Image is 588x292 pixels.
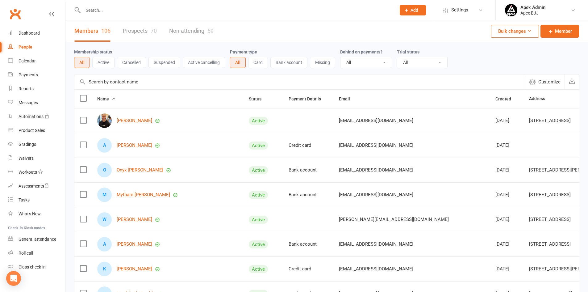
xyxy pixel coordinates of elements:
[19,72,38,77] div: Payments
[411,8,418,13] span: Add
[491,25,539,38] button: Bulk changes
[289,242,328,247] div: Bank account
[19,31,40,36] div: Dashboard
[101,28,111,34] div: 106
[8,96,65,110] a: Messages
[249,96,268,101] span: Status
[339,189,413,201] span: [EMAIL_ADDRESS][DOMAIN_NAME]
[19,58,36,63] div: Calendar
[19,44,32,49] div: People
[8,26,65,40] a: Dashboard
[19,128,45,133] div: Product Sales
[495,242,518,247] div: [DATE]
[249,95,268,103] button: Status
[495,118,518,123] div: [DATE]
[74,74,525,89] input: Search by contact name
[495,96,518,101] span: Created
[8,246,65,260] a: Roll call
[289,143,328,148] div: Credit card
[540,25,579,38] a: Member
[495,266,518,272] div: [DATE]
[81,6,392,15] input: Search...
[249,166,268,174] div: Active
[230,49,257,54] label: Payment type
[97,212,112,227] div: Wahid
[249,265,268,273] div: Active
[538,78,561,86] span: Customize
[8,179,65,193] a: Assessments
[117,266,152,272] a: [PERSON_NAME]
[151,28,157,34] div: 70
[8,68,65,82] a: Payments
[74,49,112,54] label: Membership status
[520,5,545,10] div: Apex Admin
[19,100,38,105] div: Messages
[117,143,152,148] a: [PERSON_NAME]
[339,164,413,176] span: [EMAIL_ADDRESS][DOMAIN_NAME]
[8,138,65,151] a: Gradings
[19,211,41,216] div: What's New
[555,28,572,35] span: Member
[97,95,116,103] button: Name
[74,20,111,42] a: Members106
[97,188,112,202] div: Mytham
[8,54,65,68] a: Calendar
[19,156,34,161] div: Waivers
[340,49,382,54] label: Behind on payments?
[123,20,157,42] a: Prospects70
[169,20,214,42] a: Non-attending59
[8,40,65,54] a: People
[400,5,426,15] button: Add
[8,260,65,274] a: Class kiosk mode
[183,57,225,68] button: Active cancelling
[249,240,268,248] div: Active
[8,193,65,207] a: Tasks
[451,3,468,17] span: Settings
[19,237,56,242] div: General attendance
[74,57,90,68] button: All
[8,232,65,246] a: General attendance kiosk mode
[289,266,328,272] div: Credit card
[249,142,268,150] div: Active
[248,57,268,68] button: Card
[289,167,328,173] div: Bank account
[339,263,413,275] span: [EMAIL_ADDRESS][DOMAIN_NAME]
[7,6,23,22] a: Clubworx
[97,237,112,252] div: Abid
[6,271,21,286] div: Open Intercom Messenger
[97,138,112,153] div: Abid
[230,57,246,68] button: All
[97,262,112,276] div: Kareem
[19,264,46,269] div: Class check-in
[495,192,518,197] div: [DATE]
[495,95,518,103] button: Created
[8,124,65,138] a: Product Sales
[117,167,163,173] a: Onyx [PERSON_NAME]
[339,95,357,103] button: Email
[525,74,565,89] button: Customize
[289,96,328,101] span: Payment Details
[19,170,37,175] div: Workouts
[117,217,152,222] a: [PERSON_NAME]
[8,82,65,96] a: Reports
[148,57,180,68] button: Suspended
[339,115,413,126] span: [EMAIL_ADDRESS][DOMAIN_NAME]
[97,163,112,177] div: Onyx Blake
[8,151,65,165] a: Waivers
[289,95,328,103] button: Payment Details
[19,142,36,147] div: Gradings
[339,139,413,151] span: [EMAIL_ADDRESS][DOMAIN_NAME]
[19,184,49,188] div: Assessments
[505,4,517,16] img: thumb_image1745496852.png
[270,57,307,68] button: Bank account
[117,242,152,247] a: [PERSON_NAME]
[8,165,65,179] a: Workouts
[117,118,152,123] a: [PERSON_NAME]
[92,57,115,68] button: Active
[310,57,335,68] button: Missing
[97,96,116,101] span: Name
[495,143,518,148] div: [DATE]
[339,214,449,225] span: [PERSON_NAME][EMAIL_ADDRESS][DOMAIN_NAME]
[207,28,214,34] div: 59
[397,49,419,54] label: Trial status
